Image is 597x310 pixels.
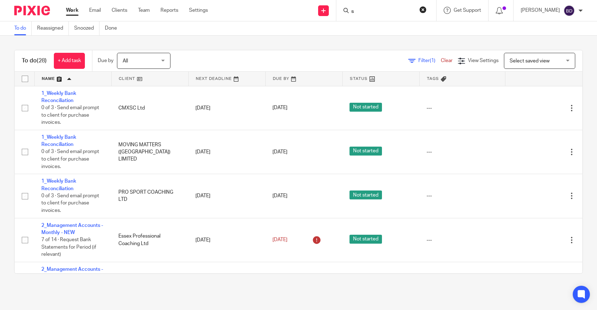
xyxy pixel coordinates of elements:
[272,238,287,243] span: [DATE]
[111,174,188,218] td: PRO SPORT COACHING LTD
[14,6,50,15] img: Pixie
[41,237,96,257] span: 7 of 14 · Request Bank Statements for Period (if relevant)
[54,53,85,69] a: + Add task
[41,179,76,191] a: 1_Weekly Bank Reconciliation
[41,149,99,169] span: 0 of 3 · Send email prompt to client for purchase invoices.
[188,262,265,299] td: [DATE]
[272,193,287,198] span: [DATE]
[37,21,69,35] a: Reassigned
[41,267,103,279] a: 2_Management Accounts - Monthly - NEW
[188,174,265,218] td: [DATE]
[349,235,382,244] span: Not started
[111,218,188,262] td: Essex Professional Coaching Ltd
[188,86,265,130] td: [DATE]
[41,135,76,147] a: 1_Weekly Bank Reconciliation
[41,193,99,213] span: 0 of 3 · Send email prompt to client for purchase invoices.
[454,8,481,13] span: Get Support
[349,103,382,112] span: Not started
[419,6,427,13] button: Clear
[74,21,99,35] a: Snoozed
[37,58,47,63] span: (28)
[418,58,441,63] span: Filter
[111,130,188,174] td: MOVING MATTERS ([GEOGRAPHIC_DATA]) LIMITED
[441,58,453,63] a: Clear
[427,148,498,156] div: ---
[349,147,382,156] span: Not started
[427,237,498,244] div: ---
[430,58,435,63] span: (1)
[351,9,415,15] input: Search
[105,21,122,35] a: Done
[188,218,265,262] td: [DATE]
[510,59,550,63] span: Select saved view
[111,262,188,299] td: PRO SPORT COACHING LTD
[112,7,127,14] a: Clients
[66,7,78,14] a: Work
[89,7,101,14] a: Email
[427,192,498,199] div: ---
[14,21,32,35] a: To do
[160,7,178,14] a: Reports
[189,7,208,14] a: Settings
[563,5,575,16] img: svg%3E
[468,58,499,63] span: View Settings
[272,149,287,154] span: [DATE]
[111,86,188,130] td: CMXSC Ltd
[427,77,439,81] span: Tags
[272,106,287,111] span: [DATE]
[123,59,128,63] span: All
[188,130,265,174] td: [DATE]
[427,105,498,112] div: ---
[41,223,103,235] a: 2_Management Accounts - Monthly - NEW
[22,57,47,65] h1: To do
[41,105,99,125] span: 0 of 3 · Send email prompt to client for purchase invoices.
[98,57,113,64] p: Due by
[521,7,560,14] p: [PERSON_NAME]
[349,190,382,199] span: Not started
[138,7,150,14] a: Team
[41,91,76,103] a: 1_Weekly Bank Reconciliation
